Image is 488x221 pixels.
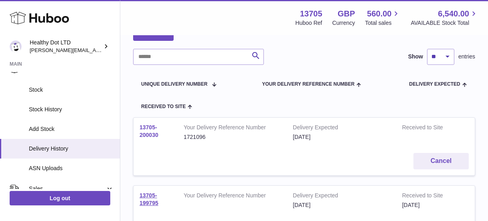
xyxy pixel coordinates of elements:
[29,125,114,133] span: Add Stock
[30,39,102,54] div: Healthy Dot LTD
[411,8,478,27] a: 6,540.00 AVAILABLE Stock Total
[458,53,475,60] span: entries
[10,191,110,205] a: Log out
[293,124,390,133] strong: Delivery Expected
[29,145,114,153] span: Delivery History
[402,192,452,201] strong: Received to Site
[184,192,281,201] strong: Your Delivery Reference Number
[413,153,469,169] button: Cancel
[184,133,281,141] div: 1721096
[293,201,390,209] div: [DATE]
[29,185,105,193] span: Sales
[140,192,158,206] a: 13705-199795
[365,8,401,27] a: 560.00 Total sales
[293,192,390,201] strong: Delivery Expected
[409,82,460,87] span: Delivery Expected
[332,19,355,27] div: Currency
[29,106,114,113] span: Stock History
[408,53,423,60] label: Show
[296,19,322,27] div: Huboo Ref
[367,8,391,19] span: 560.00
[338,8,355,19] strong: GBP
[29,86,114,94] span: Stock
[10,40,22,52] img: Dorothy@healthydot.com
[411,19,478,27] span: AVAILABLE Stock Total
[300,8,322,19] strong: 13705
[141,104,186,109] span: Received to Site
[365,19,401,27] span: Total sales
[402,202,420,208] span: [DATE]
[262,82,354,87] span: Your Delivery Reference Number
[140,124,158,138] a: 13705-200030
[30,47,161,53] span: [PERSON_NAME][EMAIL_ADDRESS][DOMAIN_NAME]
[29,165,114,172] span: ASN Uploads
[184,124,281,133] strong: Your Delivery Reference Number
[141,82,207,87] span: Unique Delivery Number
[402,124,452,133] strong: Received to Site
[438,8,469,19] span: 6,540.00
[293,133,390,141] div: [DATE]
